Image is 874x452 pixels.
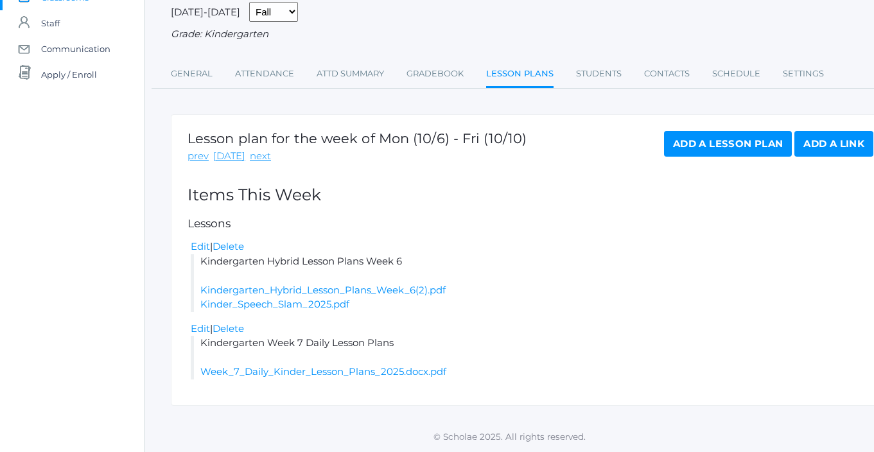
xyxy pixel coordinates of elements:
a: Lesson Plans [486,61,554,89]
a: prev [188,149,209,164]
a: Students [576,61,622,87]
a: Gradebook [406,61,464,87]
div: | [191,322,873,336]
p: © Scholae 2025. All rights reserved. [145,430,874,443]
a: Add a Lesson Plan [664,131,792,157]
h5: Lessons [188,218,873,230]
a: Edit [191,240,210,252]
a: Edit [191,322,210,335]
a: Attendance [235,61,294,87]
a: [DATE] [213,149,245,164]
a: Delete [213,322,244,335]
span: Apply / Enroll [41,62,97,87]
a: next [250,149,271,164]
a: Week_7_Daily_Kinder_Lesson_Plans_2025.docx.pdf [200,365,446,378]
a: Add a Link [794,131,873,157]
div: | [191,239,873,254]
a: Settings [783,61,824,87]
a: Kindergarten_Hybrid_Lesson_Plans_Week_6(2).pdf [200,284,446,296]
a: Delete [213,240,244,252]
h2: Items This Week [188,186,873,204]
li: Kindergarten Week 7 Daily Lesson Plans [191,336,873,379]
span: Communication [41,36,110,62]
a: Attd Summary [317,61,384,87]
a: Schedule [712,61,760,87]
a: Kinder_Speech_Slam_2025.pdf [200,298,349,310]
span: Staff [41,10,60,36]
a: Contacts [644,61,690,87]
span: [DATE]-[DATE] [171,6,240,18]
h1: Lesson plan for the week of Mon (10/6) - Fri (10/10) [188,131,527,146]
li: Kindergarten Hybrid Lesson Plans Week 6 [191,254,873,312]
a: General [171,61,213,87]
